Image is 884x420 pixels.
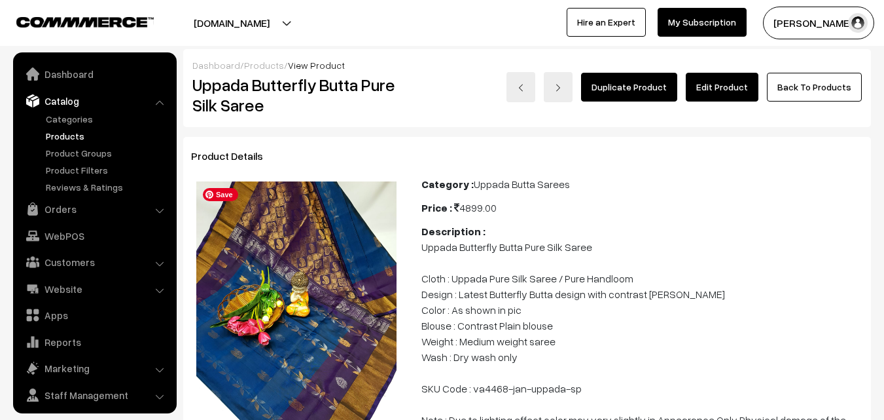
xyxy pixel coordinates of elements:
a: Catalog [16,89,172,113]
a: Categories [43,112,172,126]
a: Customers [16,250,172,274]
button: [DOMAIN_NAME] [148,7,315,39]
div: Uppada Butta Sarees [421,176,863,192]
a: Product Filters [43,163,172,177]
span: View Product [288,60,345,71]
a: Apps [16,303,172,327]
a: Edit Product [686,73,758,102]
a: Duplicate Product [581,73,677,102]
a: Orders [16,197,172,221]
span: Save [203,188,238,201]
span: Product Details [191,149,279,162]
img: user [848,13,868,33]
a: My Subscription [658,8,747,37]
a: Reports [16,330,172,354]
a: Hire an Expert [567,8,646,37]
b: Price : [421,201,452,214]
div: 4899.00 [421,200,863,216]
img: right-arrow.png [554,84,562,92]
a: Product Groups [43,146,172,160]
a: Dashboard [16,62,172,86]
img: left-arrow.png [517,84,525,92]
a: Back To Products [767,73,862,102]
a: Products [244,60,284,71]
a: COMMMERCE [16,13,131,29]
a: WebPOS [16,224,172,248]
b: Category : [421,178,474,191]
a: Products [43,129,172,143]
a: Dashboard [192,60,240,71]
a: Website [16,277,172,301]
h2: Uppada Butterfly Butta Pure Silk Saree [192,75,402,115]
div: / / [192,58,862,72]
button: [PERSON_NAME] [763,7,874,39]
img: COMMMERCE [16,17,154,27]
a: Marketing [16,356,172,380]
a: Staff Management [16,383,172,407]
b: Description : [421,225,486,238]
a: Reviews & Ratings [43,180,172,194]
